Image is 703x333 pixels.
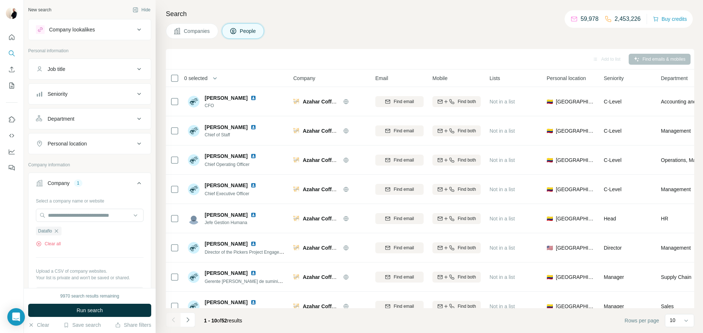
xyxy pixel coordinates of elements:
span: Chief Operating Officer [205,162,250,167]
span: [PERSON_NAME] [205,299,248,306]
span: Find both [458,157,476,163]
span: of [217,318,222,323]
span: Director [604,245,622,251]
button: Find both [432,96,481,107]
span: Not in a list [490,303,515,309]
button: Seniority [29,85,151,103]
div: Open Intercom Messenger [7,308,25,326]
span: Supply Chain [661,273,691,281]
p: Upload a CSV of company websites. [36,268,144,275]
button: Find email [375,155,424,166]
img: Logo of Azahar Coffee Company [293,157,299,163]
img: Logo of Azahar Coffee Company [293,274,299,280]
span: Find email [394,186,414,193]
span: Azahar Coffee Company [303,128,362,134]
span: 🇨🇴 [547,156,553,164]
button: Use Surfe API [6,129,18,142]
button: Find email [375,213,424,224]
button: Find both [432,184,481,195]
span: [GEOGRAPHIC_DATA] [556,98,595,105]
span: 52 [222,318,227,323]
img: Avatar [188,300,200,312]
img: Avatar [188,213,200,224]
span: Email [375,75,388,82]
span: Find both [458,215,476,222]
span: Azahar Coffee Company [303,216,362,222]
img: Avatar [6,7,18,19]
span: Find both [458,303,476,310]
span: Management [661,244,691,251]
span: [PERSON_NAME] [205,94,248,102]
span: [GEOGRAPHIC_DATA] [556,186,595,193]
span: [GEOGRAPHIC_DATA] [556,156,595,164]
button: Find both [432,301,481,312]
img: Avatar [188,183,200,195]
div: Company lookalikes [49,26,95,33]
span: Azahar Coffee Company [303,157,362,163]
span: Jefe Gestion Humana [205,219,265,226]
img: LinkedIn logo [250,124,256,130]
img: Avatar [188,271,200,283]
button: Find both [432,155,481,166]
span: Head [604,216,616,222]
div: Job title [48,65,65,73]
img: Logo of Azahar Coffee Company [293,216,299,222]
img: Avatar [188,154,200,166]
img: LinkedIn logo [250,270,256,276]
span: Not in a list [490,99,515,105]
span: [PERSON_NAME] [205,269,248,277]
button: Company lookalikes [29,21,151,38]
img: Avatar [188,242,200,254]
span: Azahar Coffee Company [303,303,362,309]
button: Search [6,47,18,60]
p: Company information [28,162,151,168]
span: Seniority [604,75,624,82]
button: Navigate to next page [181,313,195,327]
div: Company [48,179,70,187]
span: Sales [661,303,674,310]
img: LinkedIn logo [250,212,256,218]
span: results [204,318,242,323]
span: [PERSON_NAME] [205,182,248,189]
span: 🇨🇴 [547,98,553,105]
img: Logo of Azahar Coffee Company [293,99,299,105]
img: LinkedIn logo [250,241,256,247]
button: Share filters [115,321,151,329]
span: 🇨🇴 [547,215,553,222]
button: Clear [28,321,49,329]
span: 🇨🇴 [547,273,553,281]
span: People [240,27,257,35]
span: C-Level [604,186,621,192]
span: C-Level [604,157,621,163]
div: Select a company name or website [36,195,144,204]
div: Seniority [48,90,67,98]
button: Find email [375,96,424,107]
span: Azahar Coffee Company [303,99,362,105]
span: [GEOGRAPHIC_DATA] [556,303,595,310]
button: Find both [432,242,481,253]
div: 9970 search results remaining [60,293,119,299]
img: Avatar [188,125,200,137]
img: LinkedIn logo [250,153,256,159]
span: C-Level [604,128,621,134]
span: Chief of Staff [205,132,265,138]
span: Personal location [547,75,586,82]
button: Upload a list of companies [36,287,144,300]
button: Buy credits [653,14,687,24]
button: Dashboard [6,145,18,158]
span: Companies [184,27,211,35]
p: 10 [670,317,676,324]
button: Find email [375,242,424,253]
span: Lists [490,75,500,82]
span: Mobile [432,75,447,82]
span: Not in a list [490,128,515,134]
button: Job title [29,60,151,78]
span: Find both [458,128,476,134]
span: 🇨🇴 [547,186,553,193]
span: [PERSON_NAME] [205,124,248,131]
span: 🇺🇸 [547,244,553,251]
p: 2,453,226 [615,15,641,23]
img: Avatar [188,96,200,107]
img: Logo of Azahar Coffee Company [293,245,299,251]
span: Find email [394,157,414,163]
